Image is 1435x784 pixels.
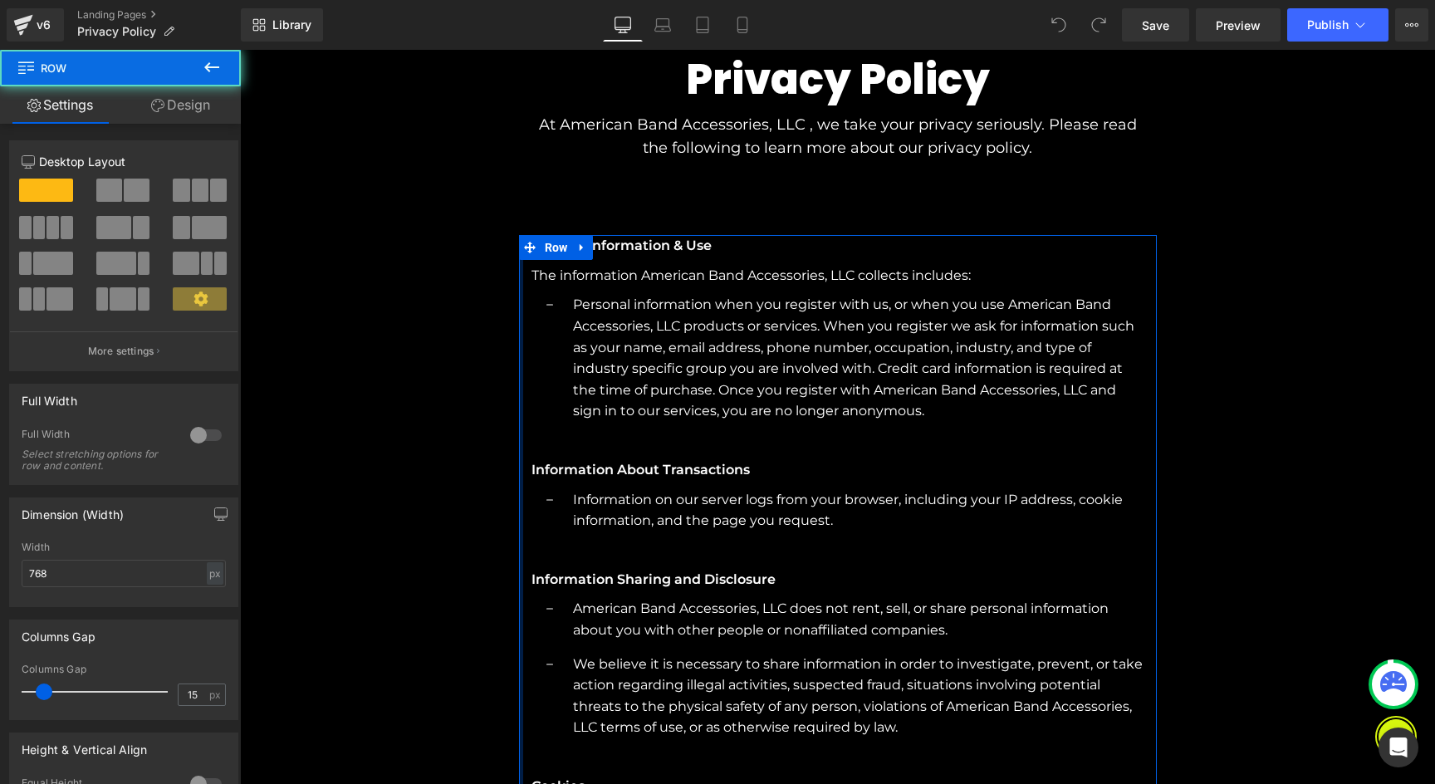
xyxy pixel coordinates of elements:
[77,8,241,22] a: Landing Pages
[333,548,904,590] p: American Band Accessories, LLC does not rent, sell, or share personal information about you with ...
[22,428,174,445] div: Full Width
[301,185,332,210] span: Row
[22,448,171,472] div: Select stretching options for row and content.
[291,185,904,207] p: General Information & Use
[333,604,904,688] p: We believe it is necessary to share information in order to investigate, prevent, or take action ...
[22,385,77,408] div: Full Width
[1379,728,1418,767] div: Open Intercom Messenger
[722,8,762,42] a: Mobile
[1216,17,1261,34] span: Preview
[1042,8,1075,42] button: Undo
[88,344,154,359] p: More settings
[77,25,156,38] span: Privacy Policy
[1082,8,1115,42] button: Redo
[17,50,183,86] span: Row
[1287,8,1388,42] button: Publish
[209,689,223,700] span: px
[291,215,904,237] p: The information American Band Accessories, LLC collects includes:
[333,244,904,372] p: Personal information when you register with us, or when you use American Band Accessories, LLC pr...
[241,8,323,42] a: New Library
[331,185,353,210] a: Expand / Collapse
[291,63,904,111] p: At American Band Accessories, LLC , we take your privacy seriously. Please read the following to ...
[683,8,722,42] a: Tablet
[22,541,226,553] div: Width
[272,17,311,32] span: Library
[22,620,96,644] div: Columns Gap
[207,562,223,585] div: px
[1142,17,1169,34] span: Save
[22,733,147,757] div: Height & Vertical Align
[333,439,904,482] p: Information on our server logs from your browser, including your IP address, cookie information, ...
[1196,8,1281,42] a: Preview
[33,14,54,36] div: v6
[22,664,226,675] div: Columns Gap
[22,153,226,170] p: Desktop Layout
[291,409,904,431] p: Information About Transactions
[291,519,904,541] p: Information Sharing and Disclosure
[120,86,241,124] a: Design
[22,498,124,522] div: Dimension (Width)
[1395,8,1428,42] button: More
[22,560,226,587] input: auto
[291,726,904,747] p: Cookies
[643,8,683,42] a: Laptop
[7,8,64,42] a: v6
[1307,18,1349,32] span: Publish
[603,8,643,42] a: Desktop
[10,331,238,370] button: More settings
